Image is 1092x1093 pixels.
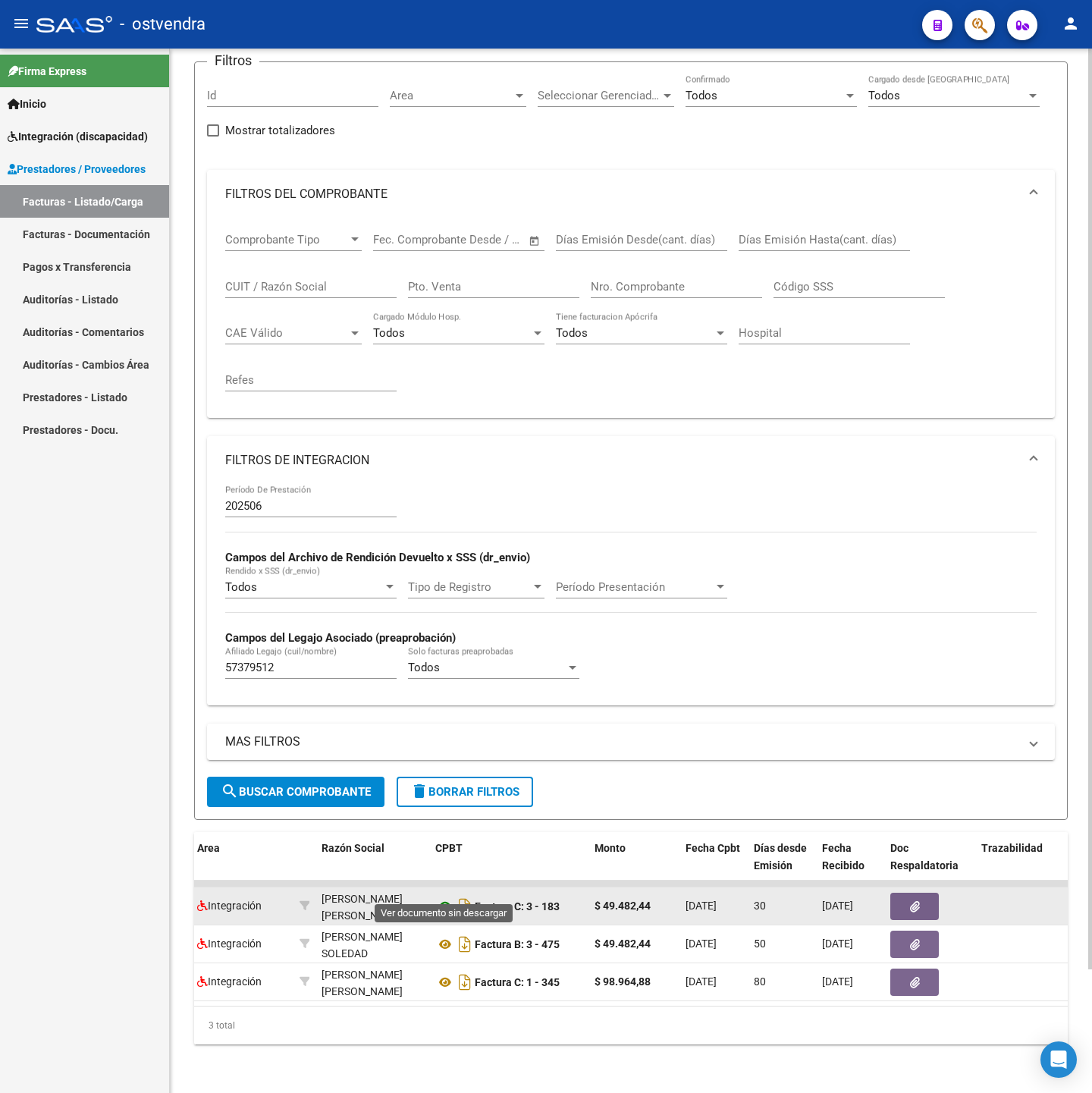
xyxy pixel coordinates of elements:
[455,894,475,919] i: Descargar documento
[225,233,348,247] span: Comprobante Tipo
[322,928,423,960] div: 27322170217
[816,832,884,899] datatable-header-cell: Fecha Recibido
[754,900,766,912] span: 30
[120,8,206,41] span: - ostvendra
[197,975,262,988] span: Integración
[475,938,560,950] strong: Factura B: 3 - 475
[322,928,423,963] div: [PERSON_NAME] SOLEDAD
[1040,1041,1077,1078] div: Open Intercom Messenger
[975,832,1066,899] datatable-header-cell: Trazabilidad
[754,975,766,988] span: 80
[322,966,423,1001] div: [PERSON_NAME] [PERSON_NAME]
[207,777,384,807] button: Buscar Comprobante
[822,842,864,872] span: Fecha Recibido
[221,785,371,799] span: Buscar Comprobante
[822,900,853,912] span: [DATE]
[556,580,714,594] span: Período Presentación
[225,452,1018,469] mat-panel-title: FILTROS DE INTEGRACION
[322,966,423,998] div: 27303149444
[397,777,533,807] button: Borrar Filtros
[197,842,220,854] span: Area
[225,733,1018,750] mat-panel-title: MAS FILTROS
[207,724,1055,760] mat-expansion-panel-header: MAS FILTROS
[595,842,626,854] span: Monto
[595,900,651,912] strong: $ 49.482,44
[8,96,46,112] span: Inicio
[686,900,717,912] span: [DATE]
[884,832,975,899] datatable-header-cell: Doc Respaldatoria
[225,631,456,645] strong: Campos del Legajo Asociado (preaprobación)
[315,832,429,899] datatable-header-cell: Razón Social
[1062,14,1080,33] mat-icon: person
[754,842,807,872] span: Días desde Emisión
[207,218,1055,418] div: FILTROS DEL COMPROBANTE
[595,975,651,988] strong: $ 98.964,88
[408,661,440,674] span: Todos
[207,170,1055,218] mat-expansion-panel-header: FILTROS DEL COMPROBANTE
[191,832,293,899] datatable-header-cell: Area
[373,326,405,340] span: Todos
[822,938,853,950] span: [DATE]
[868,89,900,102] span: Todos
[8,128,148,145] span: Integración (discapacidad)
[526,232,544,250] button: Open calendar
[207,485,1055,705] div: FILTROS DE INTEGRACION
[748,832,816,899] datatable-header-cell: Días desde Emisión
[390,89,513,102] span: Area
[207,50,259,71] h3: Filtros
[225,326,348,340] span: CAE Válido
[822,975,853,988] span: [DATE]
[448,233,522,247] input: Fecha fin
[686,938,717,950] span: [DATE]
[429,832,588,899] datatable-header-cell: CPBT
[322,842,384,854] span: Razón Social
[12,14,30,33] mat-icon: menu
[197,900,262,912] span: Integración
[207,436,1055,485] mat-expansion-panel-header: FILTROS DE INTEGRACION
[686,842,740,854] span: Fecha Cpbt
[410,785,519,799] span: Borrar Filtros
[679,832,748,899] datatable-header-cell: Fecha Cpbt
[435,842,463,854] span: CPBT
[322,890,423,922] div: 27404300224
[686,89,717,102] span: Todos
[890,842,959,872] span: Doc Respaldatoria
[373,233,435,247] input: Fecha inicio
[8,63,86,80] span: Firma Express
[981,842,1043,854] span: Trazabilidad
[475,900,560,912] strong: Factura C: 3 - 183
[408,580,531,594] span: Tipo de Registro
[538,89,661,102] span: Seleccionar Gerenciador
[197,938,262,950] span: Integración
[455,970,475,994] i: Descargar documento
[686,975,717,988] span: [DATE]
[8,161,146,177] span: Prestadores / Proveedores
[595,938,651,950] strong: $ 49.482,44
[225,551,530,564] strong: Campos del Archivo de Rendición Devuelto x SSS (dr_envio)
[322,890,423,925] div: [PERSON_NAME] [PERSON_NAME]
[588,832,679,899] datatable-header-cell: Monto
[221,782,239,800] mat-icon: search
[225,186,1018,203] mat-panel-title: FILTROS DEL COMPROBANTE
[410,782,428,800] mat-icon: delete
[225,580,257,594] span: Todos
[194,1007,1068,1044] div: 3 total
[225,121,335,140] span: Mostrar totalizadores
[475,976,560,988] strong: Factura C: 1 - 345
[754,938,766,950] span: 50
[556,326,588,340] span: Todos
[455,932,475,956] i: Descargar documento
